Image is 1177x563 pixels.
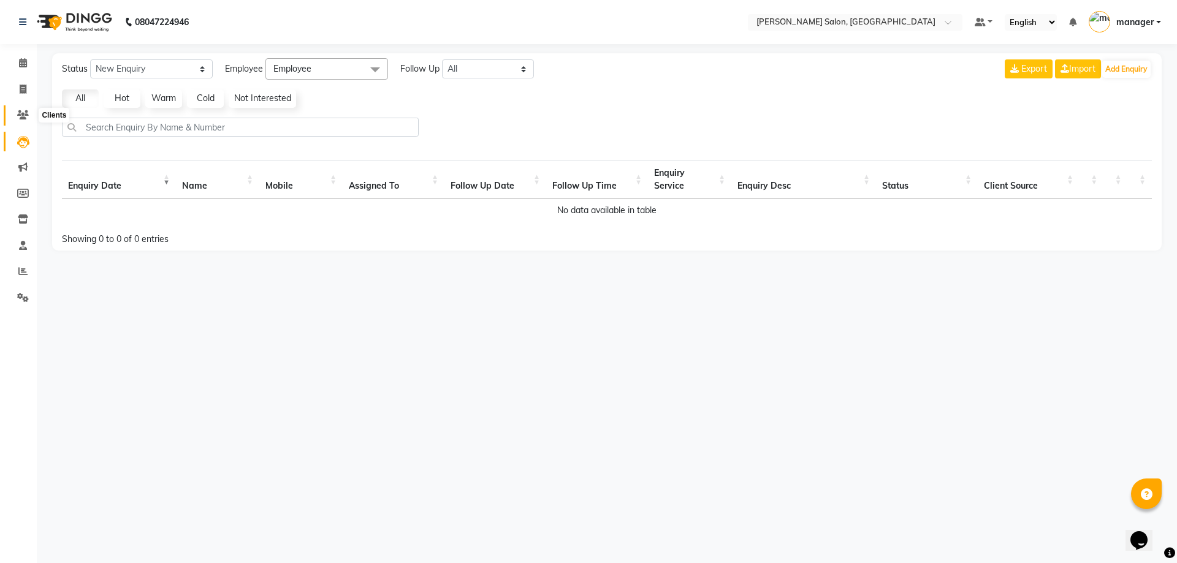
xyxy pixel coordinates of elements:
[145,89,182,108] a: Warm
[273,63,311,74] span: Employee
[1103,160,1127,199] th: : activate to sort column ascending
[31,5,115,39] img: logo
[1080,160,1103,199] th: : activate to sort column ascending
[104,89,140,108] a: Hot
[62,225,505,246] div: Showing 0 to 0 of 0 entries
[62,199,1152,222] td: No data available in table
[731,160,876,199] th: Enquiry Desc: activate to sort column ascending
[1089,11,1110,32] img: manager
[176,160,259,199] th: Name: activate to sort column ascending
[229,89,296,108] a: Not Interested
[1021,63,1047,74] span: Export
[1126,514,1165,551] iframe: chat widget
[62,118,419,137] input: Search Enquiry By Name & Number
[648,160,731,199] th: Enquiry Service : activate to sort column ascending
[876,160,978,199] th: Status: activate to sort column ascending
[1005,59,1053,78] button: Export
[978,160,1080,199] th: Client Source: activate to sort column ascending
[62,160,176,199] th: Enquiry Date: activate to sort column ascending
[259,160,343,199] th: Mobile : activate to sort column ascending
[1102,61,1151,78] button: Add Enquiry
[343,160,444,199] th: Assigned To : activate to sort column ascending
[62,62,88,75] span: Status
[135,5,189,39] b: 08047224946
[39,108,69,123] div: Clients
[225,62,263,75] span: Employee
[444,160,546,199] th: Follow Up Date: activate to sort column ascending
[1128,160,1152,199] th: : activate to sort column ascending
[187,89,224,108] a: Cold
[400,62,440,75] span: Follow Up
[1116,16,1154,29] span: manager
[1055,59,1101,78] a: Import
[62,89,99,108] a: All
[546,160,648,199] th: Follow Up Time : activate to sort column ascending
